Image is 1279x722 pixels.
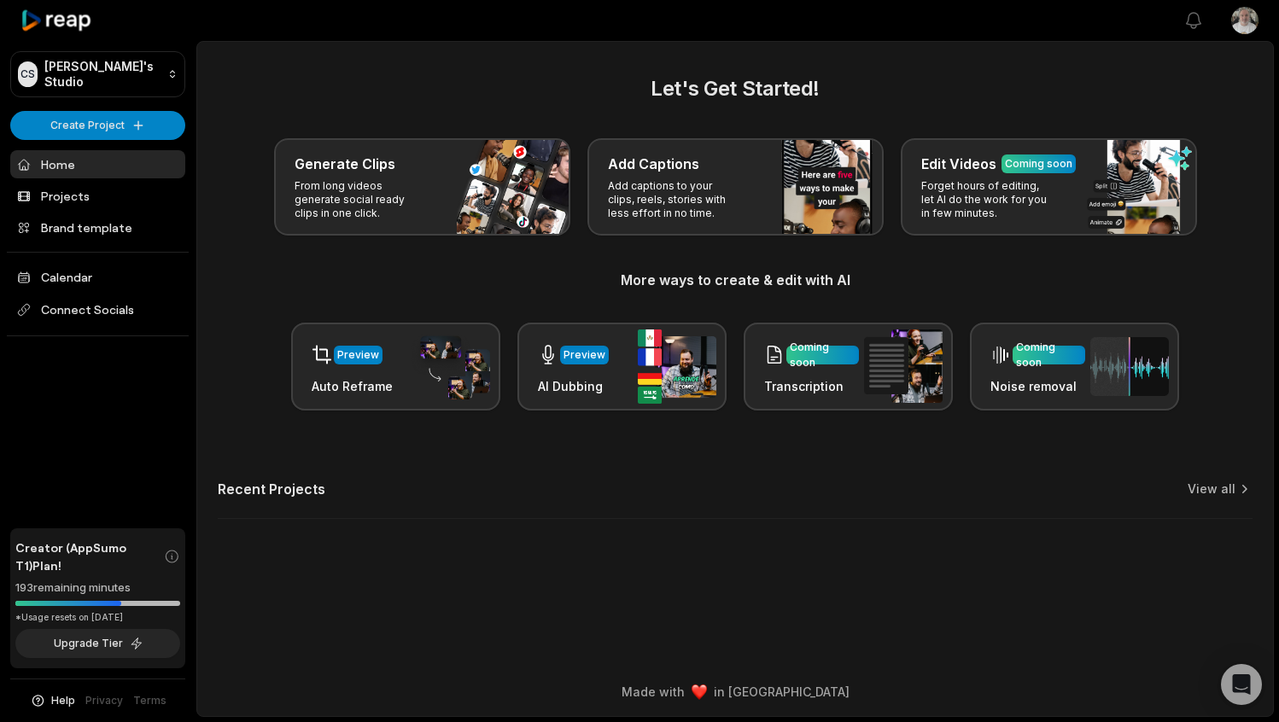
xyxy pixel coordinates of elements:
button: Upgrade Tier [15,629,180,658]
h2: Recent Projects [218,480,325,498]
h3: Noise removal [990,377,1085,395]
h3: Generate Clips [295,154,395,174]
a: Home [10,150,185,178]
span: Creator (AppSumo T1) Plan! [15,539,164,574]
div: Open Intercom Messenger [1221,664,1262,705]
div: Coming soon [1016,340,1082,370]
span: Connect Socials [10,294,185,325]
h3: Add Captions [608,154,699,174]
div: Preview [564,347,605,363]
img: ai_dubbing.png [638,329,716,404]
img: heart emoji [692,684,707,700]
p: Forget hours of editing, let AI do the work for you in few minutes. [921,179,1054,220]
span: Help [51,693,75,708]
img: auto_reframe.png [412,334,490,400]
h3: Auto Reframe [312,377,393,395]
div: CS [18,61,38,87]
p: Add captions to your clips, reels, stories with less effort in no time. [608,179,740,220]
div: Preview [337,347,379,363]
a: Privacy [85,693,123,708]
div: Coming soon [790,340,856,370]
a: Brand template [10,213,185,242]
h3: More ways to create & edit with AI [218,270,1253,290]
div: Coming soon [1005,156,1072,172]
h2: Let's Get Started! [218,73,1253,104]
h3: AI Dubbing [538,377,609,395]
a: Terms [133,693,166,708]
div: *Usage resets on [DATE] [15,611,180,624]
p: From long videos generate social ready clips in one click. [295,179,427,220]
h3: Transcription [764,377,859,395]
p: [PERSON_NAME]'s Studio [44,59,161,90]
div: Made with in [GEOGRAPHIC_DATA] [213,683,1258,701]
img: noise_removal.png [1090,337,1169,396]
a: Calendar [10,263,185,291]
h3: Edit Videos [921,154,996,174]
div: 193 remaining minutes [15,579,180,597]
a: Projects [10,182,185,210]
a: View all [1188,480,1235,498]
img: transcription.png [864,329,943,403]
button: Help [30,693,75,708]
button: Create Project [10,111,185,140]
